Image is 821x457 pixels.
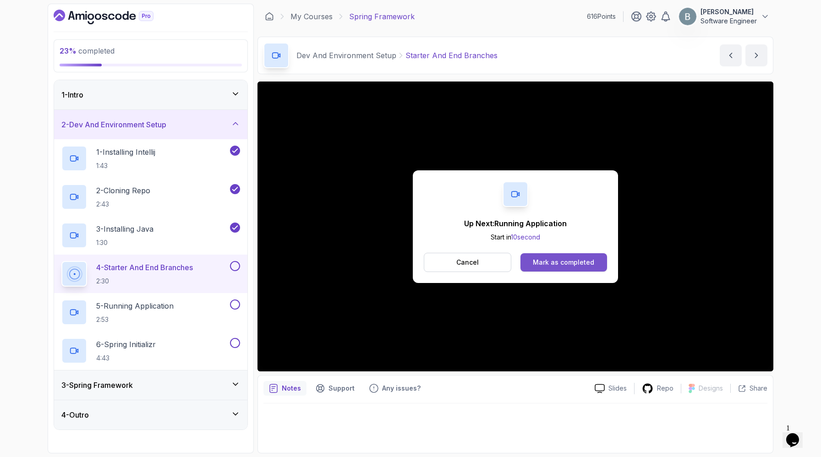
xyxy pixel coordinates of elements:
button: 3-Spring Framework [54,370,247,400]
p: Share [750,384,767,393]
button: 4-Starter And End Branches2:30 [61,261,240,287]
button: Feedback button [364,381,426,396]
button: 5-Running Application2:53 [61,299,240,325]
div: Mark as completed [533,258,594,267]
a: Dashboard [54,10,175,24]
button: user profile image[PERSON_NAME]Software Engineer [679,7,770,26]
span: 10 second [511,233,540,241]
h3: 4 - Outro [61,409,89,420]
button: previous content [720,44,742,66]
p: Any issues? [382,384,421,393]
p: 2:53 [96,315,174,324]
button: 2-Cloning Repo2:43 [61,184,240,210]
button: 2-Dev And Environment Setup [54,110,247,139]
p: Spring Framework [349,11,415,22]
button: notes button [263,381,307,396]
p: 616 Points [587,12,616,21]
p: Software Engineer [701,16,757,26]
button: 3-Installing Java1:30 [61,223,240,248]
h3: 1 - Intro [61,89,83,100]
span: 23 % [60,46,77,55]
p: [PERSON_NAME] [701,7,757,16]
a: Dashboard [265,12,274,21]
a: Slides [587,384,634,393]
p: 2:30 [96,277,193,286]
p: Dev And Environment Setup [296,50,396,61]
p: Up Next: Running Application [464,218,567,229]
p: Support [328,384,355,393]
a: My Courses [290,11,333,22]
p: 6 - Spring Initializr [96,339,156,350]
p: Notes [282,384,301,393]
p: Repo [657,384,673,393]
button: Mark as completed [520,253,607,272]
iframe: chat widget [783,420,812,448]
button: 1-Installing Intellij1:43 [61,146,240,171]
p: 3 - Installing Java [96,223,153,234]
button: next content [745,44,767,66]
p: Starter And End Branches [405,50,498,61]
a: Repo [635,383,681,394]
h3: 3 - Spring Framework [61,380,133,391]
p: 4 - Starter And End Branches [96,262,193,273]
p: 1:43 [96,161,155,170]
p: Slides [608,384,627,393]
button: 1-Intro [54,80,247,109]
button: 6-Spring Initializr4:43 [61,338,240,364]
h3: 2 - Dev And Environment Setup [61,119,166,130]
p: 5 - Running Application [96,300,174,311]
button: Share [730,384,767,393]
button: Support button [310,381,360,396]
p: Start in [464,233,567,242]
p: Cancel [456,258,479,267]
p: 1 - Installing Intellij [96,147,155,158]
p: Designs [699,384,723,393]
p: 1:30 [96,238,153,247]
p: 4:43 [96,354,156,363]
iframe: 4 - Starter and End Branches [257,82,773,371]
button: Cancel [424,253,511,272]
span: completed [60,46,115,55]
img: user profile image [679,8,696,25]
p: 2 - Cloning Repo [96,185,150,196]
p: 2:43 [96,200,150,209]
button: 4-Outro [54,400,247,430]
